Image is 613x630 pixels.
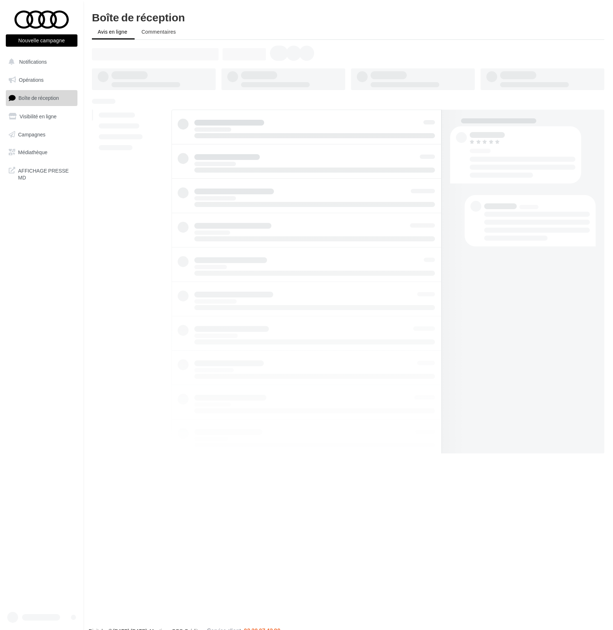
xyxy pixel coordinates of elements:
[141,29,176,35] span: Commentaires
[4,145,79,160] a: Médiathèque
[4,90,79,106] a: Boîte de réception
[4,72,79,88] a: Opérations
[18,131,46,137] span: Campagnes
[4,163,79,184] a: AFFICHAGE PRESSE MD
[4,54,76,69] button: Notifications
[19,59,47,65] span: Notifications
[20,113,56,119] span: Visibilité en ligne
[92,12,604,22] div: Boîte de réception
[6,34,77,47] button: Nouvelle campagne
[18,95,59,101] span: Boîte de réception
[19,77,43,83] span: Opérations
[4,127,79,142] a: Campagnes
[18,149,47,155] span: Médiathèque
[18,166,75,181] span: AFFICHAGE PRESSE MD
[4,109,79,124] a: Visibilité en ligne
